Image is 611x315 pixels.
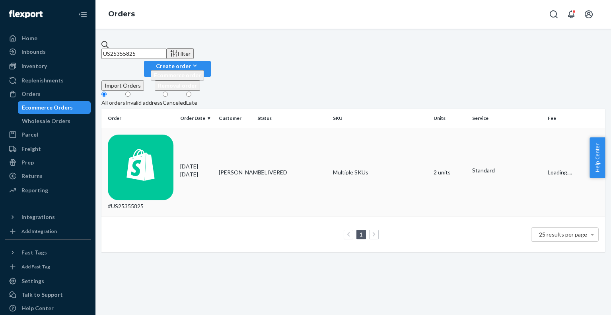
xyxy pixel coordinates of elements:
button: Filter [167,48,194,59]
p: Standard [472,166,541,174]
a: Add Fast Tag [5,262,91,272]
button: Close Navigation [75,6,91,22]
div: Invalid address [125,99,163,107]
div: Parcel [21,131,38,139]
th: Service [469,109,545,128]
div: All orders [101,99,125,107]
div: Create order [151,62,204,70]
a: Home [5,32,91,45]
div: Add Fast Tag [21,263,50,270]
div: #US25355825 [108,135,174,211]
a: Page 1 is your current page [358,231,364,238]
a: Returns [5,170,91,182]
th: Units [430,109,469,128]
button: Fast Tags [5,246,91,259]
span: 25 results per page [539,231,587,238]
td: Multiple SKUs [330,128,430,217]
div: Replenishments [21,76,64,84]
input: All orders [101,92,107,97]
button: Open notifications [563,6,579,22]
div: Inventory [21,62,47,70]
div: Talk to Support [21,291,63,299]
div: DELIVERED [257,168,327,176]
td: [PERSON_NAME] [216,128,254,217]
a: Inventory [5,60,91,72]
img: Flexport logo [9,10,43,18]
div: Fast Tags [21,248,47,256]
a: Ecommerce Orders [18,101,91,114]
input: Late [186,92,191,97]
div: Ecommerce Orders [22,104,73,112]
input: Canceled [163,92,168,97]
a: Inbounds [5,45,91,58]
div: Customer [219,115,251,121]
a: Talk to Support [5,288,91,301]
span: Removal order [158,82,197,89]
div: Canceled [163,99,186,107]
div: [DATE] [180,162,212,178]
div: Wholesale Orders [22,117,70,125]
td: Loading.... [545,128,605,217]
a: Settings [5,275,91,288]
a: Orders [5,88,91,100]
th: Status [254,109,330,128]
input: Invalid address [125,92,130,97]
a: Parcel [5,128,91,141]
a: Wholesale Orders [18,115,91,127]
a: Reporting [5,184,91,197]
a: Add Integration [5,227,91,236]
div: Add Integration [21,228,57,235]
button: Import Orders [101,80,144,91]
div: Filter [170,49,191,58]
a: Orders [108,10,135,18]
div: Inbounds [21,48,46,56]
input: Search orders [101,49,167,59]
div: Freight [21,145,41,153]
button: Create orderEcommerce orderRemoval order [144,61,211,77]
ol: breadcrumbs [102,3,141,26]
p: [DATE] [180,170,212,178]
div: Prep [21,158,34,166]
div: Returns [21,172,43,180]
div: Reporting [21,186,48,194]
button: Open account menu [581,6,597,22]
button: Ecommerce order [151,70,204,80]
button: Help Center [590,137,605,178]
th: Fee [545,109,605,128]
div: Late [186,99,197,107]
button: Removal order [155,80,200,91]
th: Order Date [177,109,216,128]
a: Freight [5,143,91,155]
div: Home [21,34,37,42]
span: Ecommerce order [154,72,201,78]
a: Prep [5,156,91,169]
button: Open Search Box [546,6,562,22]
div: Orders [21,90,41,98]
th: SKU [330,109,430,128]
th: Order [101,109,177,128]
div: Integrations [21,213,55,221]
div: Help Center [21,304,54,312]
button: Integrations [5,211,91,223]
a: Help Center [5,302,91,315]
a: Replenishments [5,74,91,87]
td: 2 units [430,128,469,217]
div: Settings [21,277,44,285]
